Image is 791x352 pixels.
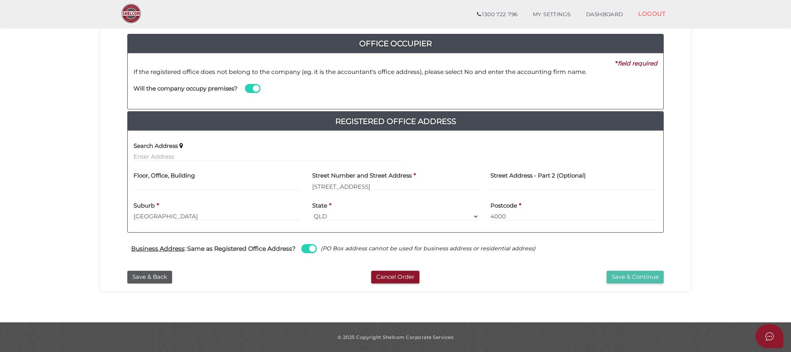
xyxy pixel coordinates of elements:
[134,203,155,209] h4: Suburb
[578,7,631,22] a: DASHBOARD
[134,143,178,149] h4: Search Address
[618,60,657,67] i: field required
[131,245,296,252] h4: : Same as Registered Office Address?
[756,324,783,348] button: Open asap
[469,7,525,22] a: 1300 722 796
[179,143,183,149] i: Keep typing in your address(including suburb) until it appears
[312,182,479,191] input: Enter Address
[490,212,657,221] input: Postcode must be exactly 4 digits
[312,173,412,179] h4: Street Number and Street Address
[525,7,578,22] a: MY SETTINGS
[134,85,238,92] h4: Will the company occupy premises?
[128,115,663,127] a: Registered Office Address
[134,68,657,76] p: If the registered office does not belong to the company (eg. it is the accountant's office addres...
[490,203,517,209] h4: Postcode
[128,37,663,50] h4: Office Occupier
[127,271,172,283] button: Save & Back
[106,334,685,340] div: © 2025 Copyright Shelcom Corporate Services
[490,173,586,179] h4: Street Address - Part 2 (Optional)
[131,245,184,252] u: Business Address
[607,271,664,283] button: Save & Continue
[312,203,327,209] h4: State
[371,271,419,283] button: Cancel Order
[134,153,401,161] input: Enter Address
[321,245,536,252] i: (PO Box address cannot be used for business address or residential address)
[630,6,673,22] a: LOGOUT
[134,173,195,179] h4: Floor, Office, Building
